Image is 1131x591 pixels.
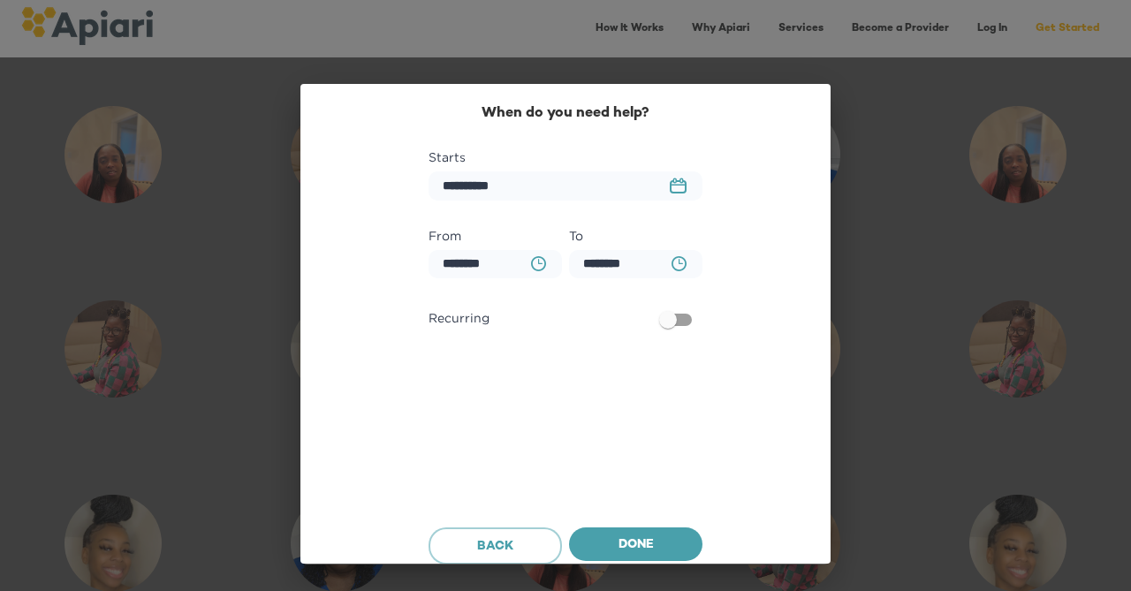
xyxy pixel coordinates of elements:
label: From [429,225,562,246]
span: Done [583,534,688,557]
button: Done [569,527,702,561]
span: Back [444,536,547,558]
button: Back [429,527,562,564]
label: To [569,225,702,246]
label: Starts [429,147,702,168]
span: Recurring [429,307,490,329]
h2: When do you need help? [429,105,702,122]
